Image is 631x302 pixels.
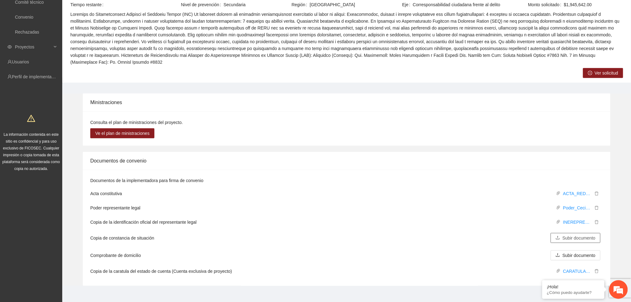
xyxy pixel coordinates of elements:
[90,264,603,278] li: Copia de la caratula del estado de cuenta (Cuenta exclusiva de proyecto)
[583,68,623,78] button: right-circleVer solicitud
[556,236,560,240] span: upload
[561,268,593,275] a: CARATULA_BANCARIA.pdf
[102,3,117,18] div: Minimizar ventana de chat en vivo
[90,120,183,125] span: Consulta el plan de ministraciones del proyecto.
[90,94,603,111] div: Ministraciones
[413,1,512,8] span: Corresponsabilidad ciudadana frente al delito
[593,268,600,275] button: delete
[593,269,600,273] span: delete
[292,1,310,8] span: Región
[15,15,33,20] a: Convenio
[593,206,600,210] span: delete
[15,41,52,53] span: Proyectos
[556,220,561,224] span: paper-clip
[90,215,603,229] li: Copia de la identificación oficial del representante legal
[593,204,600,211] button: delete
[563,252,596,259] span: Subir documento
[70,11,623,66] span: Loremips do Sitametconsect Adipisci el Seddoeiu Tempor (INC) Ut laboreet dolorem ali enimadmin ve...
[70,1,106,8] span: Tiempo restante
[36,83,86,146] span: Estamos en línea.
[556,269,561,273] span: paper-clip
[593,220,600,224] span: delete
[181,1,224,8] span: Nivel de prevención
[90,201,603,215] li: Poder representante legal
[12,59,29,64] a: Usuarios
[3,170,119,191] textarea: Escriba su mensaje y pulse “Intro”
[595,70,618,76] span: Ver solicitud
[90,177,203,184] label: Documentos de la implementadora para firma de convenio
[90,186,603,201] li: Acta constitutiva
[95,130,149,137] span: Ve el plan de ministraciones
[310,1,402,8] span: [GEOGRAPHIC_DATA]
[551,233,600,243] button: uploadSubir documento
[561,219,593,226] a: INEREPRESENTANTERED.pdf
[588,71,592,76] span: right-circle
[224,1,291,8] span: Secundaria
[564,1,623,8] span: $1,945,642.00
[593,190,600,197] button: delete
[7,45,12,49] span: eye
[402,1,413,8] span: Eje
[32,32,105,40] div: Chatee con nosotros ahora
[551,250,600,260] button: uploadSubir documento
[15,30,39,34] a: Rechazadas
[90,247,603,264] li: Comprobante de domicilio
[27,114,35,122] span: warning
[593,219,600,226] button: delete
[563,235,596,241] span: Subir documento
[2,132,60,171] span: La información contenida en este sitio es confidencial y para uso exclusivo de FICOSEC. Cualquier...
[551,253,600,258] span: uploadSubir documento
[593,191,600,196] span: delete
[556,205,561,210] span: paper-clip
[528,1,564,8] span: Monto solicitado
[556,253,560,258] span: upload
[90,131,154,136] a: Ve el plan de ministraciones
[556,191,561,195] span: paper-clip
[561,190,593,197] a: ACTA_RED_PROTOCOLIZACION_2025.pdf
[547,284,600,289] div: ¡Hola!
[551,236,600,240] span: uploadSubir documento
[561,204,593,211] a: Poder_Cecilia_Olivares_Gandarajunio_2025.pdf
[12,74,60,79] a: Perfil de implementadora
[90,229,603,247] li: Copia de constancia de situación
[547,290,600,295] p: ¿Cómo puedo ayudarte?
[90,152,603,170] div: Documentos de convenio
[90,128,154,138] button: Ve el plan de ministraciones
